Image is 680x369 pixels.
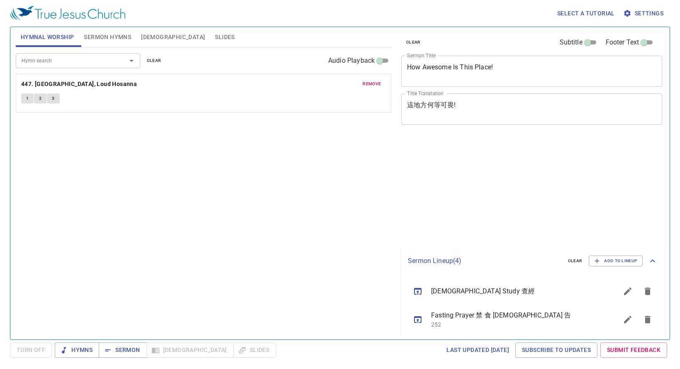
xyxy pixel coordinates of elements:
button: clear [142,56,166,66]
b: 447. [GEOGRAPHIC_DATA], Loud Hosanna [21,79,137,89]
span: clear [147,57,161,64]
span: Settings [625,8,663,19]
span: [DEMOGRAPHIC_DATA] [141,32,205,42]
span: 2 [39,95,41,102]
button: Hymns [55,342,99,358]
span: Subscribe to Updates [522,345,591,355]
textarea: 這地方何等可畏! [407,101,656,117]
button: remove [358,79,386,89]
span: [DEMOGRAPHIC_DATA] Study 查經 [431,286,598,296]
iframe: from-child [398,133,611,244]
button: Settings [622,6,667,21]
span: Audio Playback [328,56,375,66]
p: 252 [431,320,598,329]
span: Fasting Prayer 禁 食 [DEMOGRAPHIC_DATA] 告 [431,310,598,320]
button: 1 [21,93,34,103]
button: Open [126,55,137,66]
span: clear [406,39,421,46]
span: Add to Lineup [594,257,637,265]
span: Footer Text [606,37,639,47]
span: Sermon [105,345,140,355]
button: 2 [34,93,46,103]
button: clear [563,256,587,266]
span: Subtitle [560,37,583,47]
span: Sermon Hymns [84,32,131,42]
span: 3 [52,95,54,102]
span: Select a tutorial [557,8,615,19]
button: Add to Lineup [589,256,643,266]
span: 1 [26,95,29,102]
span: Submit Feedback [607,345,661,355]
span: Slides [215,32,234,42]
span: Hymnal Worship [21,32,74,42]
span: remove [363,80,381,88]
button: Select a tutorial [554,6,618,21]
span: Last updated [DATE] [446,345,509,355]
button: clear [401,37,426,47]
span: clear [568,257,583,265]
textarea: How Awesome Is This Place! [407,63,656,79]
a: Last updated [DATE] [443,342,512,358]
button: 447. [GEOGRAPHIC_DATA], Loud Hosanna [21,79,139,89]
a: Subscribe to Updates [515,342,597,358]
a: Submit Feedback [600,342,667,358]
p: Sermon Lineup ( 4 ) [408,256,561,266]
button: Sermon [99,342,146,358]
button: 3 [47,93,59,103]
img: True Jesus Church [10,6,125,21]
span: Hymns [61,345,93,355]
div: Sermon Lineup(4)clearAdd to Lineup [401,247,664,275]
